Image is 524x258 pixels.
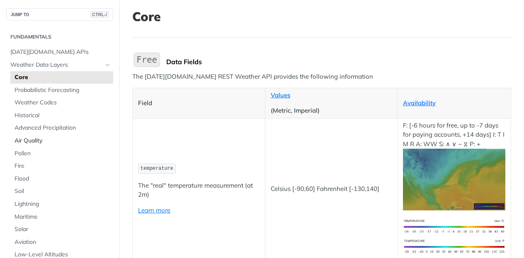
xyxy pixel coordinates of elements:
a: Solar [10,223,113,236]
span: Pollen [15,149,111,158]
span: [DATE][DOMAIN_NAME] APIs [10,48,111,56]
span: Core [15,73,111,82]
p: (Metric, Imperial) [271,106,392,116]
p: The [DATE][DOMAIN_NAME] REST Weather API provides the following information [132,72,511,82]
button: JUMP TOCTRL-/ [6,8,113,21]
span: Maritime [15,213,111,221]
div: Data Fields [166,58,511,66]
button: Hide subpages for Weather Data Layers [104,62,111,68]
a: Flood [10,173,113,185]
span: Expand image [403,222,505,230]
p: The "real" temperature measurement (at 2m) [138,181,260,200]
a: Probabilistic Forecasting [10,84,113,96]
a: Air Quality [10,135,113,147]
a: Soil [10,185,113,198]
a: Core [10,71,113,84]
a: Historical [10,109,113,122]
span: Lightning [15,200,111,208]
span: Flood [15,175,111,183]
span: temperature [141,166,173,171]
a: Weather Data LayersHide subpages for Weather Data Layers [6,59,113,71]
h1: Core [132,9,511,24]
span: Expand image [403,175,505,183]
span: Probabilistic Forecasting [15,86,111,94]
a: Maritime [10,211,113,223]
a: Advanced Precipitation [10,122,113,134]
span: Soil [15,187,111,195]
a: Values [271,91,290,99]
span: Expand image [403,242,505,250]
span: Fire [15,162,111,170]
a: [DATE][DOMAIN_NAME] APIs [6,46,113,58]
a: Fire [10,160,113,172]
span: Weather Data Layers [10,61,102,69]
span: Air Quality [15,137,111,145]
p: F: [-6 hours for free, up to -7 days for paying accounts, +14 days] I: T I M R A: WW S: ∧ ∨ ~ ⧖ P: + [403,121,505,210]
span: Weather Codes [15,99,111,107]
span: Historical [15,111,111,120]
a: Availability [403,99,436,107]
span: CTRL-/ [90,11,109,18]
a: Lightning [10,198,113,210]
a: Pollen [10,147,113,160]
h2: Fundamentals [6,33,113,41]
p: Celsius [-90,60] Fahrenheit [-130,140] [271,184,392,194]
a: Learn more [138,206,170,214]
span: Aviation [15,238,111,246]
a: Weather Codes [10,96,113,109]
span: Solar [15,225,111,234]
span: Advanced Precipitation [15,124,111,132]
a: Aviation [10,236,113,248]
p: Field [138,99,260,108]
